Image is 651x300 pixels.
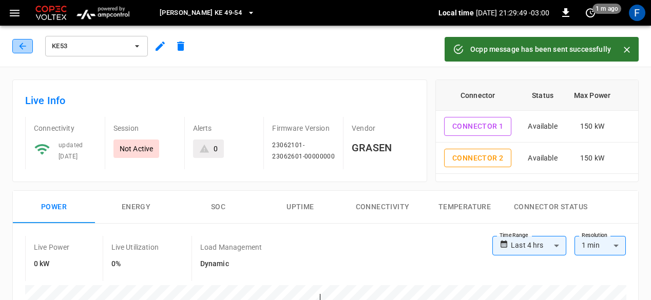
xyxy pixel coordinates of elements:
[52,41,128,52] span: KE53
[629,5,645,21] div: profile-icon
[13,191,95,224] button: Power
[582,5,599,21] button: set refresh interval
[352,123,414,133] p: Vendor
[566,111,619,143] td: 150 kW
[111,242,159,252] p: Live Utilization
[34,123,97,133] p: Connectivity
[520,143,565,174] td: Available
[619,42,635,57] button: Close
[33,3,69,23] img: Customer Logo
[424,191,506,224] button: Temperature
[120,144,154,154] p: Not Active
[200,258,262,270] h6: Dynamic
[25,92,414,109] h6: Live Info
[193,123,256,133] p: Alerts
[566,143,619,174] td: 150 kW
[111,258,159,270] h6: 0%
[592,4,621,14] span: 1 m ago
[156,3,259,23] button: [PERSON_NAME] KE 49-54
[177,191,259,224] button: SOC
[95,191,177,224] button: Energy
[352,139,414,156] h6: GRASEN
[506,191,596,224] button: Connector Status
[214,144,218,154] div: 0
[476,8,549,18] p: [DATE] 21:29:49 -03:00
[272,142,335,160] span: 23062101-23062601-00000000
[511,236,566,255] div: Last 4 hrs
[438,8,474,18] p: Local time
[200,242,262,252] p: Load Management
[341,191,424,224] button: Connectivity
[160,7,242,19] span: [PERSON_NAME] KE 49-54
[444,149,511,168] button: Connector 2
[45,36,148,56] button: KE53
[272,123,335,133] p: Firmware Version
[566,80,619,111] th: Max Power
[470,40,611,58] div: Ocpp message has been sent successfully
[113,123,176,133] p: Session
[73,3,133,23] img: ampcontrol.io logo
[59,142,83,160] span: updated [DATE]
[444,117,511,136] button: Connector 1
[259,191,341,224] button: Uptime
[34,258,70,270] h6: 0 kW
[520,80,565,111] th: Status
[575,236,626,255] div: 1 min
[34,242,70,252] p: Live Power
[500,231,528,239] label: Time Range
[520,111,565,143] td: Available
[436,80,520,111] th: Connector
[582,231,607,239] label: Resolution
